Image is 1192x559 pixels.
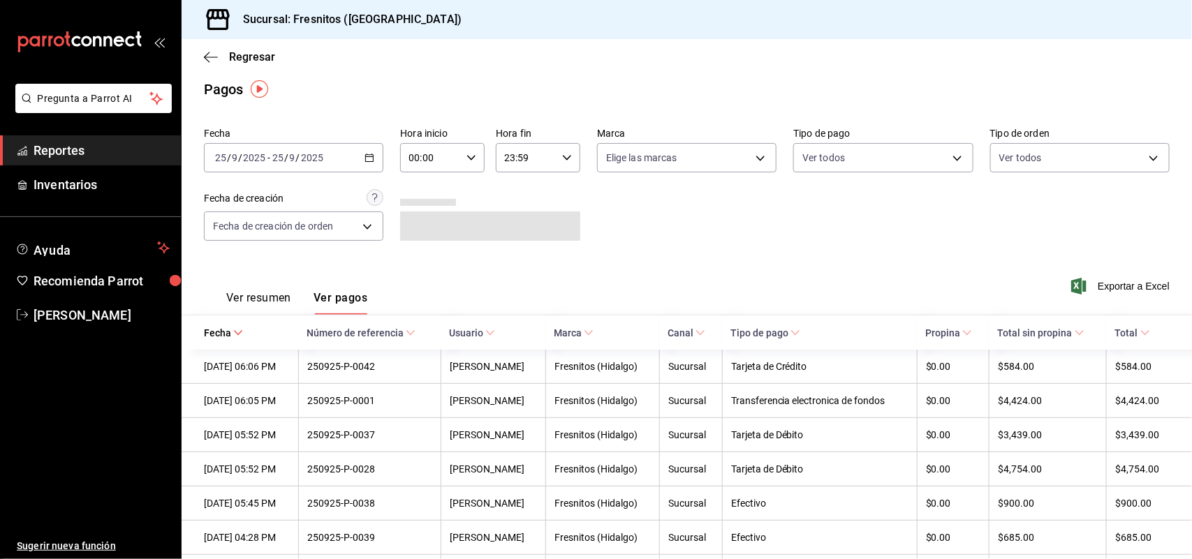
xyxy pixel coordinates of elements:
[802,151,845,165] span: Ver todos
[1115,498,1170,509] div: $900.00
[10,101,172,116] a: Pregunta a Parrot AI
[793,129,973,139] label: Tipo de pago
[34,175,170,194] span: Inventarios
[597,129,777,139] label: Marca
[554,463,651,475] div: Fresnitos (Hidalgo)
[231,152,238,163] input: --
[998,463,1098,475] div: $4,754.00
[925,327,972,338] span: Propina
[926,463,980,475] div: $0.00
[668,429,714,440] div: Sucursal
[731,532,908,543] div: Efectivo
[1115,361,1170,372] div: $584.00
[307,498,432,509] div: 250925-P-0038
[227,152,231,163] span: /
[204,463,290,475] div: [DATE] 05:52 PM
[554,327,594,338] span: Marca
[300,152,324,163] input: ----
[204,498,290,509] div: [DATE] 05:45 PM
[400,129,485,139] label: Hora inicio
[606,151,677,165] span: Elige las marcas
[554,532,651,543] div: Fresnitos (Hidalgo)
[34,239,152,256] span: Ayuda
[554,395,651,406] div: Fresnitos (Hidalgo)
[668,361,714,372] div: Sucursal
[998,532,1098,543] div: $685.00
[204,79,244,100] div: Pagos
[731,361,908,372] div: Tarjeta de Crédito
[307,327,415,338] span: Número de referencia
[731,498,908,509] div: Efectivo
[15,84,172,113] button: Pregunta a Parrot AI
[251,80,268,98] img: Tooltip marker
[450,463,537,475] div: [PERSON_NAME]
[1115,429,1170,440] div: $3,439.00
[926,395,980,406] div: $0.00
[226,291,367,315] div: navigation tabs
[1114,327,1149,338] span: Total
[307,361,432,372] div: 250925-P-0042
[232,11,462,28] h3: Sucursal: Fresnitos ([GEOGRAPHIC_DATA])
[554,429,651,440] div: Fresnitos (Hidalgo)
[229,50,275,64] span: Regresar
[296,152,300,163] span: /
[730,327,800,338] span: Tipo de pago
[1115,532,1170,543] div: $685.00
[496,129,580,139] label: Hora fin
[204,50,275,64] button: Regresar
[204,429,290,440] div: [DATE] 05:52 PM
[1115,395,1170,406] div: $4,424.00
[450,361,537,372] div: [PERSON_NAME]
[307,395,432,406] div: 250925-P-0001
[238,152,242,163] span: /
[554,361,651,372] div: Fresnitos (Hidalgo)
[289,152,296,163] input: --
[731,429,908,440] div: Tarjeta de Débito
[34,306,170,325] span: [PERSON_NAME]
[668,532,714,543] div: Sucursal
[926,361,980,372] div: $0.00
[998,498,1098,509] div: $900.00
[668,395,714,406] div: Sucursal
[34,271,170,290] span: Recomienda Parrot
[668,498,714,509] div: Sucursal
[450,498,537,509] div: [PERSON_NAME]
[242,152,266,163] input: ----
[307,532,432,543] div: 250925-P-0039
[998,395,1098,406] div: $4,424.00
[997,327,1084,338] span: Total sin propina
[450,532,537,543] div: [PERSON_NAME]
[450,429,537,440] div: [PERSON_NAME]
[267,152,270,163] span: -
[998,429,1098,440] div: $3,439.00
[204,395,290,406] div: [DATE] 06:05 PM
[998,361,1098,372] div: $584.00
[272,152,284,163] input: --
[307,463,432,475] div: 250925-P-0028
[999,151,1042,165] span: Ver todos
[154,36,165,47] button: open_drawer_menu
[204,191,284,206] div: Fecha de creación
[926,429,980,440] div: $0.00
[926,498,980,509] div: $0.00
[307,429,432,440] div: 250925-P-0037
[213,219,333,233] span: Fecha de creación de orden
[554,498,651,509] div: Fresnitos (Hidalgo)
[204,361,290,372] div: [DATE] 06:06 PM
[449,327,495,338] span: Usuario
[668,463,714,475] div: Sucursal
[34,141,170,160] span: Reportes
[214,152,227,163] input: --
[204,532,290,543] div: [DATE] 04:28 PM
[284,152,288,163] span: /
[731,463,908,475] div: Tarjeta de Débito
[1115,463,1170,475] div: $4,754.00
[1074,278,1170,295] button: Exportar a Excel
[204,129,383,139] label: Fecha
[668,327,705,338] span: Canal
[17,539,170,553] span: Sugerir nueva función
[926,532,980,543] div: $0.00
[731,395,908,406] div: Transferencia electronica de fondos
